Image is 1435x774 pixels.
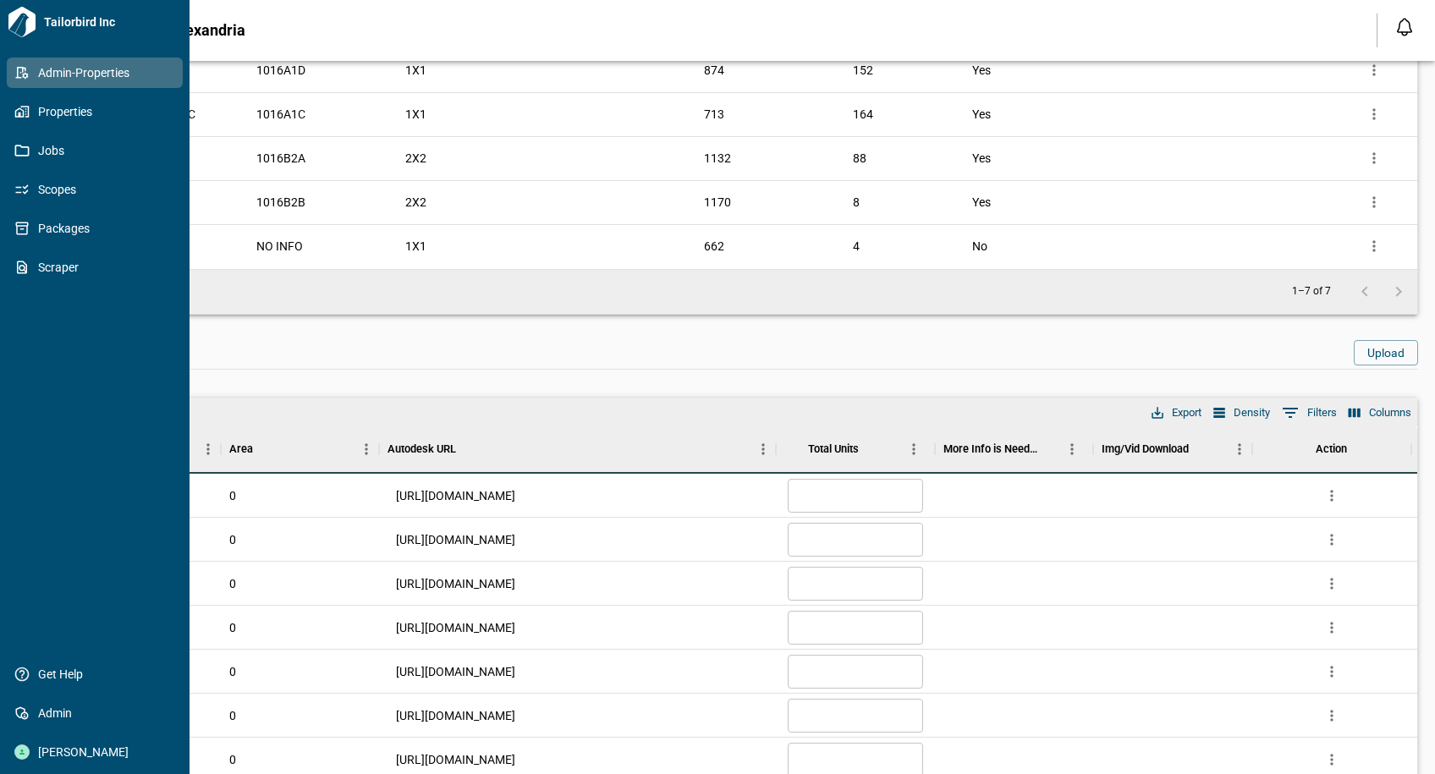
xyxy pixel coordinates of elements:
span: Admin-Properties [30,64,167,81]
button: more [1319,703,1344,728]
div: Total Units [808,425,859,473]
span: 1X1 [405,238,426,255]
span: Yes [972,150,991,167]
button: more [1319,527,1344,552]
div: Action [1316,425,1347,473]
span: Scraper [30,259,167,276]
span: 8 [853,195,860,209]
span: Properties [30,103,167,120]
button: Open notification feed [1391,14,1418,41]
a: Properties [7,96,183,127]
a: [URL][DOMAIN_NAME] [396,619,515,636]
button: Sort [1041,437,1064,461]
button: Menu [750,436,776,462]
span: 713 [704,106,724,123]
div: Total Units [776,425,935,473]
button: Sort [456,437,480,461]
a: [URL][DOMAIN_NAME] [396,531,515,548]
div: Autodesk URL [379,425,776,473]
span: 662 [704,238,724,255]
span: 0 [229,487,236,504]
button: more [1361,58,1387,83]
span: 0 [229,531,236,548]
a: Admin [7,698,183,728]
span: 2X2 [405,194,426,211]
span: 0 [229,707,236,724]
a: Admin-Properties [7,58,183,88]
span: 164 [853,107,873,121]
button: Menu [1059,436,1085,462]
span: 1X1 [405,106,426,123]
span: 0 [229,663,236,680]
span: 1170 [704,194,731,211]
span: 2X2 [405,150,426,167]
span: 1016A1C [256,106,305,123]
span: Get Help [30,666,167,683]
span: No [972,238,987,255]
span: 1132 [704,150,731,167]
button: Menu [195,436,221,462]
a: [URL][DOMAIN_NAME] [396,575,515,592]
div: More Info is Needed [935,425,1094,473]
a: [URL][DOMAIN_NAME] [396,487,515,504]
span: 0 [229,575,236,592]
button: more [1319,659,1344,684]
span: 1016A1D [256,62,305,79]
button: Export [1147,402,1206,424]
button: more [1361,145,1387,171]
span: Scopes [30,181,167,198]
button: Menu [1227,436,1252,462]
button: Menu [901,436,926,462]
span: Yes [972,106,991,123]
span: 0 [229,751,236,768]
span: 4 [853,239,860,253]
span: 874 [704,62,724,79]
div: Area [229,425,253,473]
button: Menu [354,436,379,462]
span: Yes [972,194,991,211]
button: more [1319,571,1344,596]
a: [URL][DOMAIN_NAME] [396,707,515,724]
button: more [1319,747,1344,772]
a: Scopes [7,174,183,205]
button: more [1361,102,1387,127]
span: Tailorbird Inc [37,14,183,30]
span: 152 [853,63,873,77]
a: [URL][DOMAIN_NAME] [396,663,515,680]
button: Density [1209,402,1274,424]
button: Upload [1354,340,1418,365]
div: Img/Vid Download [1093,425,1252,473]
span: Jobs [30,142,167,159]
span: Yes [972,62,991,79]
button: Sort [859,437,882,461]
a: Jobs [7,135,183,166]
button: more [1361,233,1387,259]
button: Select columns [1344,402,1416,424]
button: Show filters [1278,399,1341,426]
div: More Info is Needed [943,425,1042,473]
span: 0 [229,619,236,636]
span: 88 [853,151,866,165]
div: Building Name [62,425,221,473]
button: Sort [1189,437,1212,461]
p: 1–7 of 7 [1292,286,1331,297]
button: more [1361,189,1387,215]
span: 1016B2B [256,194,305,211]
a: Scraper [7,252,183,283]
button: more [1319,483,1344,508]
span: 1016B2A [256,150,305,167]
a: Packages [7,213,183,244]
span: 1X1 [405,62,426,79]
button: more [1319,615,1344,640]
div: Area [221,425,380,473]
div: Action [1252,425,1411,473]
span: Packages [30,220,167,237]
div: Autodesk URL [388,425,456,473]
button: Sort [253,437,277,461]
span: [PERSON_NAME] [30,744,167,760]
a: [URL][DOMAIN_NAME] [396,751,515,768]
span: NO INFO [256,238,303,255]
div: Img/Vid Download [1102,425,1189,473]
span: Admin [30,705,167,722]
